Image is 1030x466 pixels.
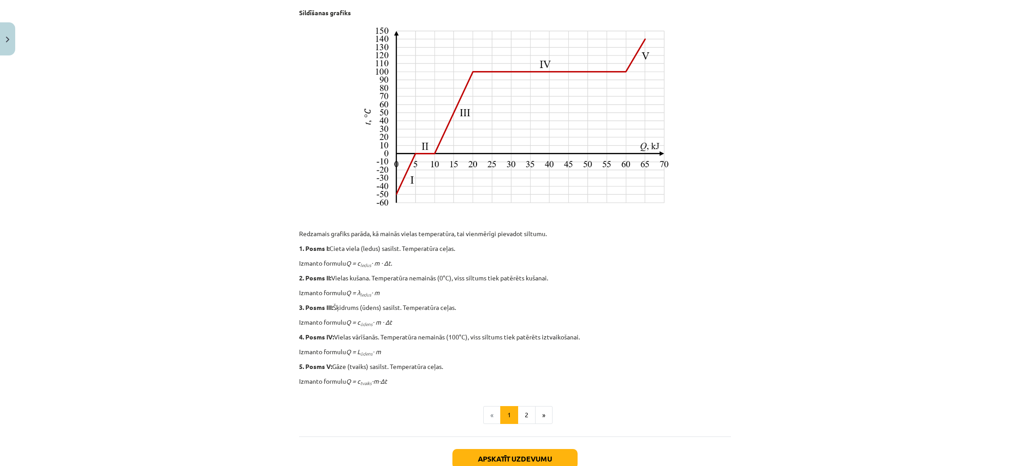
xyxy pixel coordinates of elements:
strong: 3. Posms III: [299,303,333,311]
nav: Page navigation example [299,406,731,424]
button: 2 [518,406,536,424]
strong: 2. Posms II: [299,274,331,282]
p: Izmanto formulu [299,377,731,386]
p: Šķidrums (ūdens) sasilst. Temperatūra ceļas. [299,303,731,312]
p: Vielas kušana. Temperatūra nemainās (0°C), viss siltums tiek patērēts kušanai. [299,273,731,283]
p: Izmanto formulu [299,347,731,356]
strong: 4. Posms IV: [299,333,334,341]
p: Cieta viela (ledus) sasilst. Temperatūra ceļas. [299,244,731,253]
p: Gāze (tvaiks) sasilst. Temperatūra ceļas. [299,362,731,371]
p: Izmanto formulu [299,288,731,297]
button: » [535,406,553,424]
sub: ledus [360,262,371,268]
button: 1 [500,406,518,424]
p: Vielas vārīšanās. Temperatūra nemainās (100°C), viss siltums tiek patērēts iztvaikošanai. [299,332,731,342]
strong: Sildīšanas grafiks [299,8,351,17]
p: Izmanto formulu . [299,258,731,268]
strong: 5. Posms V: [299,362,332,370]
em: Q = c ⋅ m ⋅ ∆t [346,318,392,326]
sub: ledus [360,291,371,298]
em: Q = L ⋅ m [346,347,381,356]
p: Izmanto formulu [299,318,731,327]
img: icon-close-lesson-0947bae3869378f0d4975bcd49f059093ad1ed9edebbc8119c70593378902aed.svg [6,37,9,42]
sub: tvaiks [360,380,371,386]
sub: ūdens [360,321,372,327]
sub: ūdens [360,350,372,357]
em: Q = c ⋅m⋅∆t [346,377,387,385]
p: Redzamais grafiks parāda, kā mainās vielas temperatūra, tai vienmērīgi pievadot siltumu. [299,229,731,238]
em: Q = c ⋅ m ⋅ ∆t [346,259,391,267]
em: Q = λ ⋅ m [346,288,380,297]
strong: 1. Posms I: [299,244,329,252]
